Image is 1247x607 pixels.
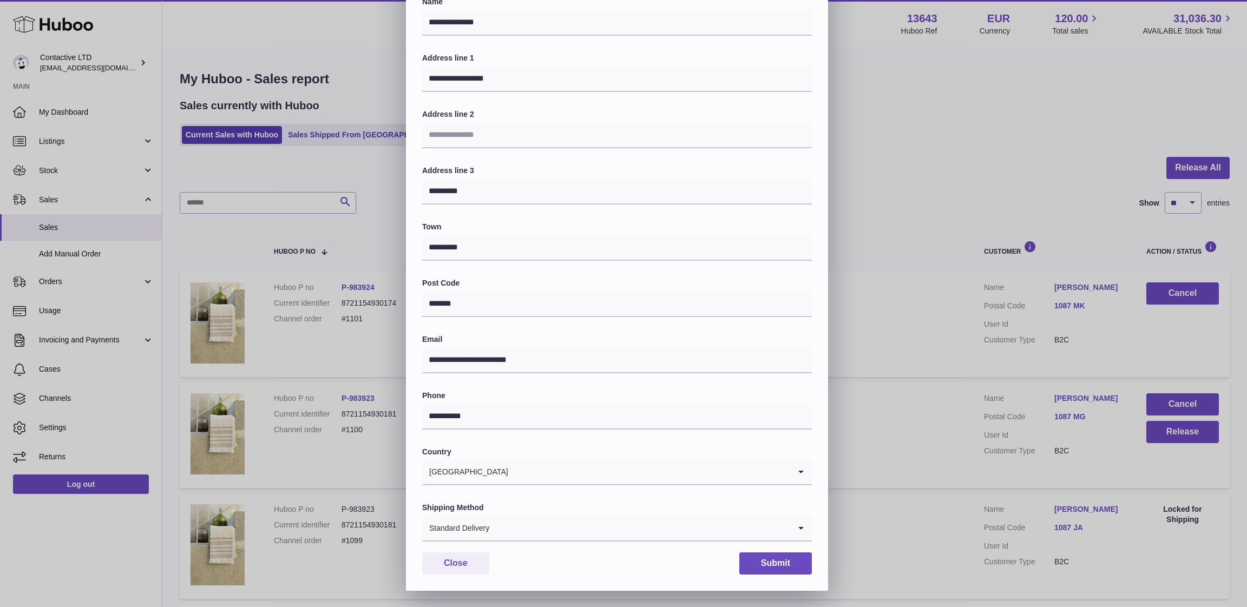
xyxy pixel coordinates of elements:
label: Shipping Method [422,503,812,513]
button: Submit [739,552,812,575]
div: Search for option [422,459,812,485]
label: Country [422,447,812,457]
label: Phone [422,391,812,401]
label: Address line 3 [422,166,812,176]
input: Search for option [509,459,790,484]
label: Address line 1 [422,53,812,63]
button: Close [422,552,489,575]
label: Email [422,334,812,345]
div: Search for option [422,516,812,542]
label: Post Code [422,278,812,288]
label: Address line 2 [422,109,812,120]
span: [GEOGRAPHIC_DATA] [422,459,509,484]
label: Town [422,222,812,232]
input: Search for option [490,516,790,540]
span: Standard Delivery [422,516,490,540]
